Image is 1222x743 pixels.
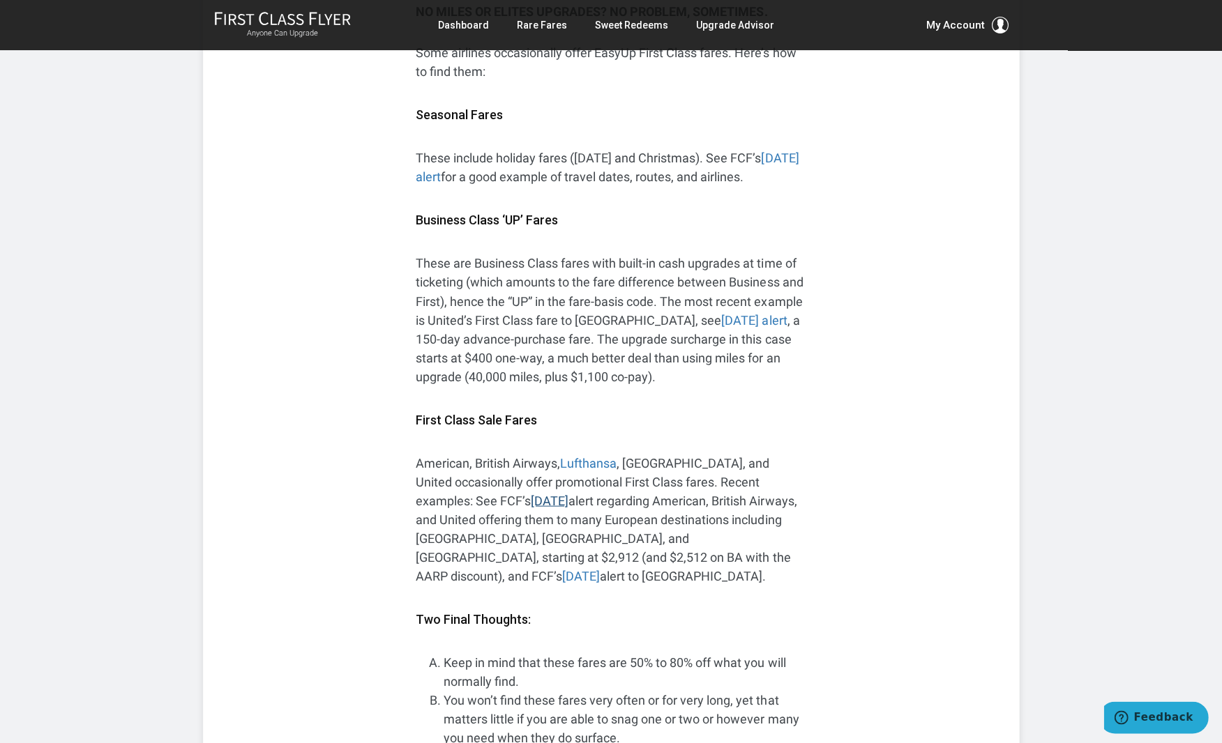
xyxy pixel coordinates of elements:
[595,13,668,38] a: Sweet Redeems
[416,148,806,186] p: These include holiday fares ([DATE] and Christmas). See FCF’s for a good example of travel dates,...
[416,611,531,626] strong: Two Final Thoughts:
[214,11,351,26] img: First Class Flyer
[560,455,617,470] a: Lufthansa
[517,13,567,38] a: Rare Fares
[721,312,787,327] a: [DATE] alert
[416,254,806,385] p: These are Business Class fares with built-in cash upgrades at time of ticketing (which amounts to...
[444,652,806,690] li: Keep in mind that these fares are 50% to 80% off what you will normally find.
[926,17,984,33] span: My Account
[416,412,537,427] strong: First Class Sale Fares
[1103,701,1208,736] iframe: Opens a widget where you can find more information
[531,493,568,507] a: [DATE]
[696,13,774,38] a: Upgrade Advisor
[214,11,351,39] a: First Class FlyerAnyone Can Upgrade
[562,568,600,583] a: [DATE]
[416,43,806,81] p: Some airlines occasionally offer EasyUp First Class fares. Here’s how to find them:
[416,213,558,227] strong: Business Class ‘UP’ Fares
[926,17,1008,33] button: My Account
[416,107,503,122] strong: Seasonal Fares
[214,29,351,38] small: Anyone Can Upgrade
[416,453,806,585] p: American, British Airways, , [GEOGRAPHIC_DATA], and United occasionally offer promotional First C...
[438,13,489,38] a: Dashboard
